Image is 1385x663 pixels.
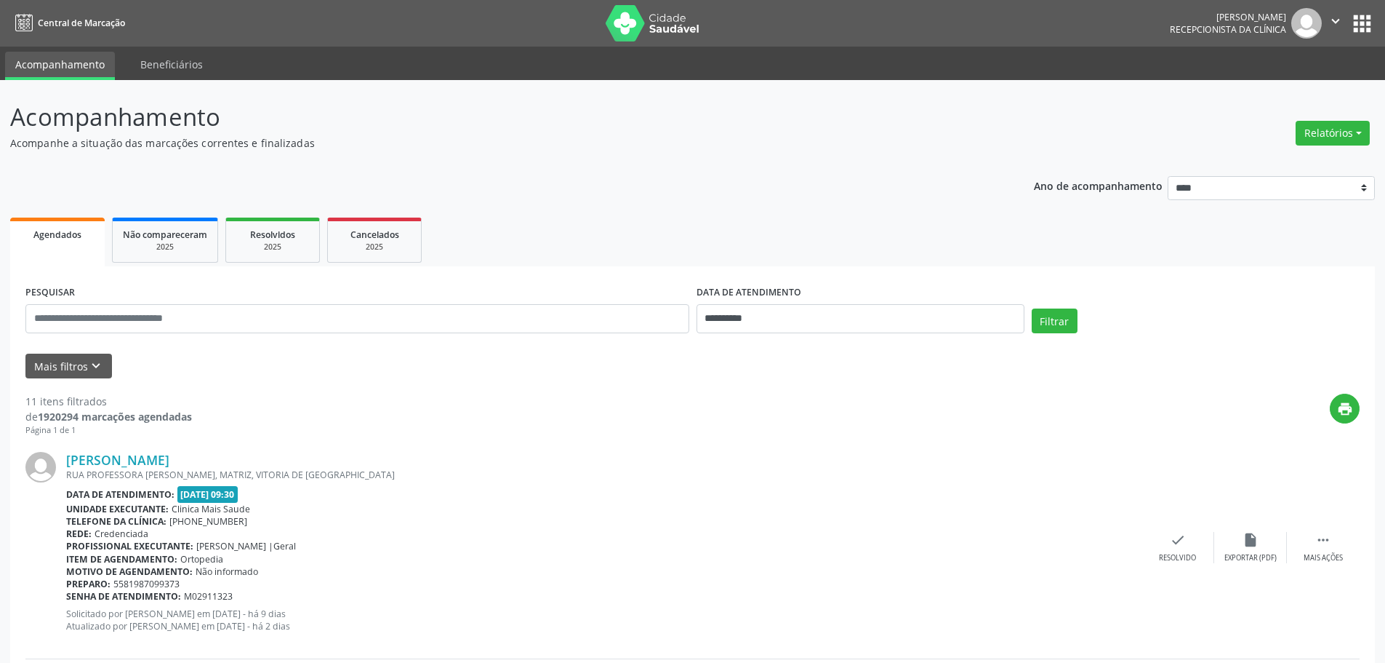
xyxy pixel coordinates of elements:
[10,99,966,135] p: Acompanhamento
[123,242,207,253] div: 2025
[1034,176,1163,194] p: Ano de acompanhamento
[25,452,56,483] img: img
[1337,401,1353,417] i: print
[1291,8,1322,39] img: img
[130,52,213,77] a: Beneficiários
[350,229,399,241] span: Cancelados
[1349,11,1375,36] button: apps
[338,242,411,253] div: 2025
[25,282,75,304] label: PESQUISAR
[10,135,966,151] p: Acompanhe a situação das marcações correntes e finalizadas
[169,515,247,528] span: [PHONE_NUMBER]
[1224,553,1277,563] div: Exportar (PDF)
[33,229,81,241] span: Agendados
[184,590,233,603] span: M02911323
[1170,23,1286,36] span: Recepcionista da clínica
[196,540,296,552] span: [PERSON_NAME] |Geral
[66,540,193,552] b: Profissional executante:
[1330,394,1360,424] button: print
[66,503,169,515] b: Unidade executante:
[1304,553,1343,563] div: Mais ações
[66,608,1141,632] p: Solicitado por [PERSON_NAME] em [DATE] - há 9 dias Atualizado por [PERSON_NAME] em [DATE] - há 2 ...
[38,17,125,29] span: Central de Marcação
[66,578,111,590] b: Preparo:
[66,515,166,528] b: Telefone da clínica:
[177,486,238,503] span: [DATE] 09:30
[1170,11,1286,23] div: [PERSON_NAME]
[1170,532,1186,548] i: check
[1296,121,1370,146] button: Relatórios
[5,52,115,80] a: Acompanhamento
[1315,532,1331,548] i: 
[236,242,309,253] div: 2025
[88,358,104,374] i: keyboard_arrow_down
[66,553,177,565] b: Item de agendamento:
[172,503,250,515] span: Clinica Mais Saude
[696,282,801,304] label: DATA DE ATENDIMENTO
[25,394,192,409] div: 11 itens filtrados
[95,528,148,540] span: Credenciada
[123,229,207,241] span: Não compareceram
[66,565,193,578] b: Motivo de agendamento:
[25,409,192,424] div: de
[66,469,1141,481] div: RUA PROFESSORA [PERSON_NAME], MATRIZ, VITORIA DE [GEOGRAPHIC_DATA]
[66,590,181,603] b: Senha de atendimento:
[25,354,112,379] button: Mais filtroskeyboard_arrow_down
[66,452,169,468] a: [PERSON_NAME]
[1322,8,1349,39] button: 
[1243,532,1258,548] i: insert_drive_file
[1159,553,1196,563] div: Resolvido
[196,565,258,578] span: Não informado
[10,11,125,35] a: Central de Marcação
[1328,13,1344,29] i: 
[1032,309,1077,333] button: Filtrar
[25,424,192,437] div: Página 1 de 1
[113,578,180,590] span: 5581987099373
[66,488,174,501] b: Data de atendimento:
[180,553,223,565] span: Ortopedia
[66,528,92,540] b: Rede:
[250,229,295,241] span: Resolvidos
[38,410,192,424] strong: 1920294 marcações agendadas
